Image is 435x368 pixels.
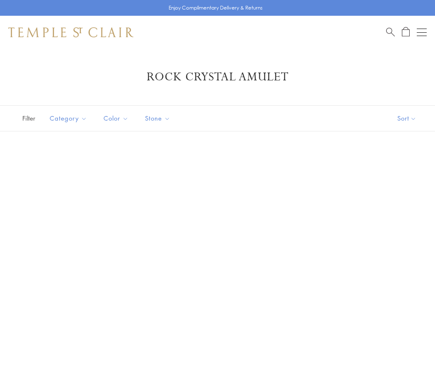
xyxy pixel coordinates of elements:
[386,27,395,37] a: Search
[169,4,263,12] p: Enjoy Complimentary Delivery & Returns
[43,109,93,128] button: Category
[46,113,93,123] span: Category
[97,109,135,128] button: Color
[402,27,410,37] a: Open Shopping Bag
[379,106,435,131] button: Show sort by
[21,70,414,85] h1: Rock Crystal Amulet
[8,27,133,37] img: Temple St. Clair
[141,113,176,123] span: Stone
[99,113,135,123] span: Color
[417,27,427,37] button: Open navigation
[139,109,176,128] button: Stone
